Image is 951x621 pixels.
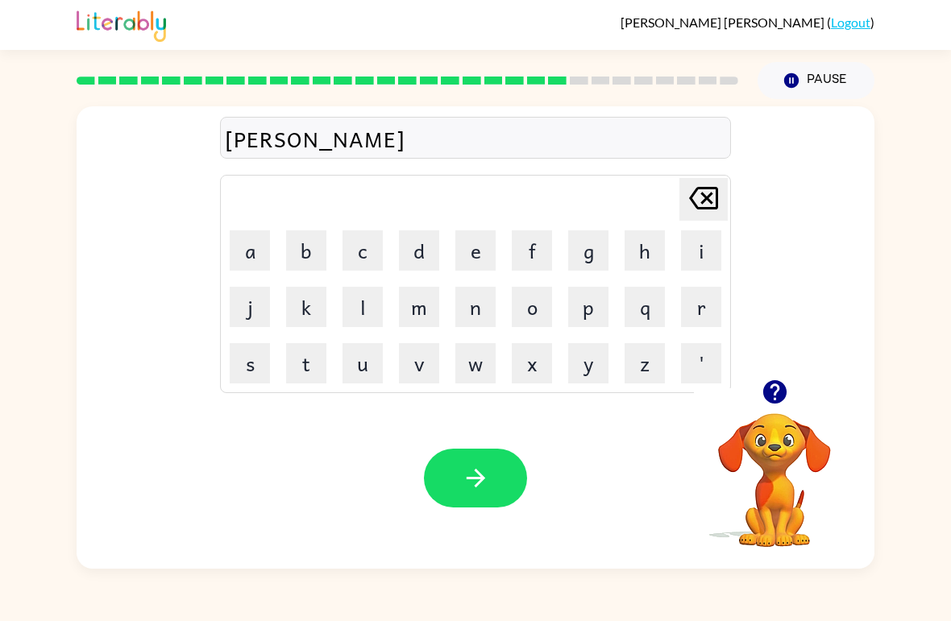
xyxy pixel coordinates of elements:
[286,230,326,271] button: b
[399,287,439,327] button: m
[625,287,665,327] button: q
[831,14,870,30] a: Logout
[512,230,552,271] button: f
[455,343,496,383] button: w
[343,230,383,271] button: c
[230,287,270,327] button: j
[455,230,496,271] button: e
[512,287,552,327] button: o
[399,230,439,271] button: d
[694,388,855,549] video: Your browser must support playing .mp4 files to use Literably. Please try using another browser.
[568,230,608,271] button: g
[625,230,665,271] button: h
[681,287,721,327] button: r
[230,230,270,271] button: a
[621,14,874,30] div: ( )
[568,343,608,383] button: y
[568,287,608,327] button: p
[286,287,326,327] button: k
[286,343,326,383] button: t
[225,122,726,155] div: [PERSON_NAME]
[343,287,383,327] button: l
[455,287,496,327] button: n
[681,230,721,271] button: i
[625,343,665,383] button: z
[758,62,874,99] button: Pause
[681,343,721,383] button: '
[77,6,166,42] img: Literably
[512,343,552,383] button: x
[399,343,439,383] button: v
[621,14,827,30] span: [PERSON_NAME] [PERSON_NAME]
[343,343,383,383] button: u
[230,343,270,383] button: s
